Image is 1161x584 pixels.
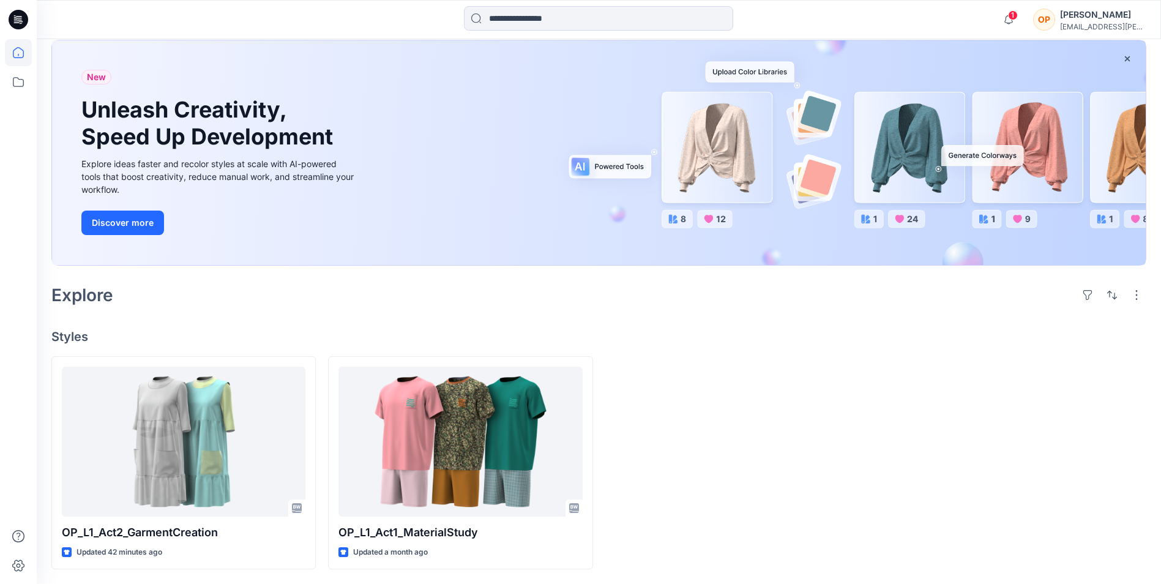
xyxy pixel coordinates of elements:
p: Updated 42 minutes ago [77,546,162,559]
h1: Unleash Creativity, Speed Up Development [81,97,338,149]
span: New [87,70,106,84]
h2: Explore [51,285,113,305]
p: OP_L1_Act2_GarmentCreation [62,524,305,541]
div: Explore ideas faster and recolor styles at scale with AI-powered tools that boost creativity, red... [81,157,357,196]
a: Discover more [81,211,357,235]
a: OP_L1_Act2_GarmentCreation [62,367,305,517]
div: OP [1033,9,1055,31]
p: Updated a month ago [353,546,428,559]
div: [EMAIL_ADDRESS][PERSON_NAME][DOMAIN_NAME] [1060,22,1146,31]
div: [PERSON_NAME] [1060,7,1146,22]
h4: Styles [51,329,1146,344]
button: Discover more [81,211,164,235]
a: OP_L1_Act1_MaterialStudy [338,367,582,517]
p: OP_L1_Act1_MaterialStudy [338,524,582,541]
span: 1 [1008,10,1018,20]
